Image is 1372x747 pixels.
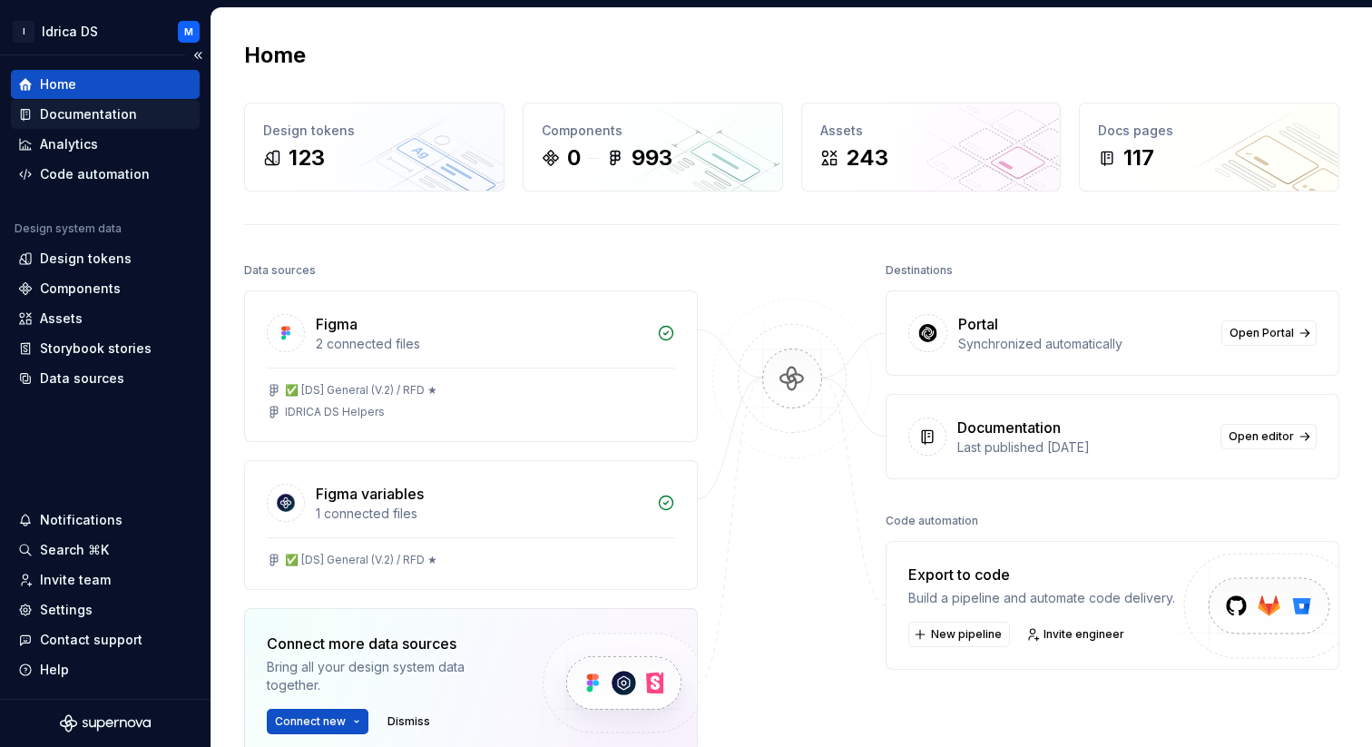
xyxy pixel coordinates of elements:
button: Collapse sidebar [185,43,211,68]
div: Docs pages [1098,122,1320,140]
div: Notifications [40,511,122,529]
div: Settings [40,601,93,619]
div: Code automation [886,508,978,534]
svg: Supernova Logo [60,714,151,732]
div: Design tokens [40,250,132,268]
span: New pipeline [931,627,1002,642]
div: Data sources [40,369,124,388]
button: Dismiss [379,709,438,734]
div: Components [40,280,121,298]
div: Invite team [40,571,111,589]
div: 1 connected files [316,505,646,523]
div: 2 connected files [316,335,646,353]
div: Design system data [15,221,122,236]
a: Components [11,274,200,303]
div: Home [40,75,76,93]
a: Storybook stories [11,334,200,363]
a: Design tokens [11,244,200,273]
a: Figma variables1 connected files✅ [DS] General (V.2) / RFD ★ [244,460,698,590]
div: Assets [820,122,1043,140]
div: ✅ [DS] General (V.2) / RFD ★ [285,553,437,567]
a: Data sources [11,364,200,393]
a: Documentation [11,100,200,129]
div: 993 [632,143,672,172]
div: Export to code [908,564,1175,585]
a: Invite engineer [1021,622,1132,647]
div: Analytics [40,135,98,153]
div: Documentation [957,417,1061,438]
a: Open editor [1220,424,1317,449]
div: Synchronized automatically [958,335,1210,353]
span: Open editor [1229,429,1294,444]
div: Code automation [40,165,150,183]
div: Build a pipeline and automate code delivery. [908,589,1175,607]
div: Idrica DS [42,23,98,41]
div: Destinations [886,258,953,283]
div: Design tokens [263,122,485,140]
div: Contact support [40,631,142,649]
div: Assets [40,310,83,328]
div: 243 [846,143,888,172]
span: Connect new [275,714,346,729]
div: Storybook stories [40,339,152,358]
button: Connect new [267,709,368,734]
div: 117 [1123,143,1154,172]
span: Open Portal [1230,326,1294,340]
a: Assets243 [801,103,1062,192]
div: Connect more data sources [267,633,512,654]
div: Portal [958,313,998,335]
a: Code automation [11,160,200,189]
div: Documentation [40,105,137,123]
button: Notifications [11,506,200,535]
div: Figma [316,313,358,335]
a: Assets [11,304,200,333]
a: Open Portal [1221,320,1317,346]
a: Design tokens123 [244,103,505,192]
a: Components0993 [523,103,783,192]
div: Last published [DATE] [957,438,1210,457]
button: IIdrica DSM [4,12,207,51]
a: Figma2 connected files✅ [DS] General (V.2) / RFD ★IDRICA DS Helpers [244,290,698,442]
div: 123 [289,143,325,172]
a: Settings [11,595,200,624]
div: Components [542,122,764,140]
a: Docs pages117 [1079,103,1339,192]
div: IDRICA DS Helpers [285,405,385,419]
button: New pipeline [908,622,1010,647]
button: Search ⌘K [11,536,200,565]
h2: Home [244,41,306,70]
button: Contact support [11,625,200,654]
div: ✅ [DS] General (V.2) / RFD ★ [285,383,437,398]
div: Help [40,661,69,679]
div: M [184,25,193,39]
div: Figma variables [316,483,424,505]
div: 0 [567,143,581,172]
div: I [13,21,34,43]
div: Data sources [244,258,316,283]
a: Analytics [11,130,200,159]
div: Bring all your design system data together. [267,658,512,694]
button: Help [11,655,200,684]
span: Invite engineer [1044,627,1124,642]
div: Search ⌘K [40,541,109,559]
a: Home [11,70,200,99]
span: Dismiss [387,714,430,729]
a: Invite team [11,565,200,595]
